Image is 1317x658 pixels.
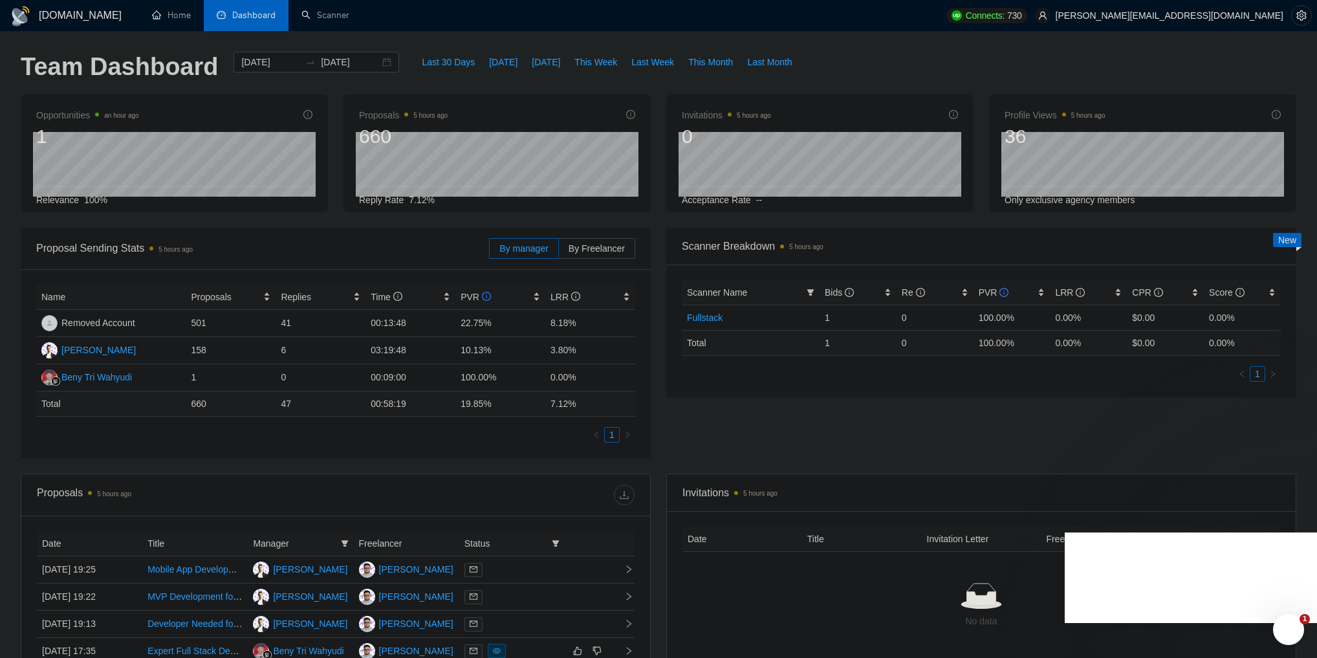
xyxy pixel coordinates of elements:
span: filter [338,534,351,553]
td: Mobile App Development for iOS and Android [142,556,248,584]
button: [DATE] [482,52,525,72]
time: 5 hours ago [737,112,771,119]
div: [PERSON_NAME] [379,644,453,658]
span: info-circle [303,110,312,119]
td: 0.00 % [1050,330,1127,355]
td: 00:09:00 [365,364,455,391]
span: This Week [574,55,617,69]
button: This Month [681,52,740,72]
div: [PERSON_NAME] [61,343,136,357]
span: CPR [1132,287,1162,298]
a: Mobile App Development for iOS and Android [147,564,330,575]
td: Developer Needed for 3D Building Configurator [142,611,248,638]
td: 0.00% [545,364,635,391]
span: Bids [825,287,854,298]
span: PVR [979,287,1009,298]
span: LRR [550,292,580,302]
span: mail [470,593,477,600]
button: Last 30 Days [415,52,482,72]
div: [PERSON_NAME] [273,562,347,576]
span: mail [470,620,477,628]
span: Invitations [682,107,771,123]
th: Date [37,531,142,556]
td: 660 [186,391,276,417]
td: 00:13:48 [365,310,455,337]
span: info-circle [1235,288,1245,297]
div: 660 [359,124,448,149]
span: like [573,646,582,656]
span: Profile Views [1005,107,1105,123]
td: 03:19:48 [365,337,455,364]
img: VT [359,562,375,578]
span: swap-right [305,57,316,67]
td: 100.00% [455,364,545,391]
div: [PERSON_NAME] [273,617,347,631]
span: right [1269,370,1277,378]
span: right [614,565,633,574]
time: 5 hours ago [743,490,778,497]
span: PVR [461,292,491,302]
button: [DATE] [525,52,567,72]
img: VT [359,616,375,632]
span: Reply Rate [359,195,404,205]
td: 3.80% [545,337,635,364]
img: VT [359,589,375,605]
span: info-circle [949,110,958,119]
a: VT[PERSON_NAME] [359,564,453,574]
li: Previous Page [1234,366,1250,382]
span: Last 30 Days [422,55,475,69]
td: [DATE] 19:25 [37,556,142,584]
a: OC[PERSON_NAME] [41,344,136,355]
a: Fullstack [687,313,723,323]
td: $0.00 [1127,305,1204,330]
span: eye [493,647,501,655]
a: Developer Needed for 3D Building Configurator [147,619,337,629]
span: download [615,490,634,500]
span: filter [804,283,817,302]
span: mail [470,647,477,655]
button: download [614,485,635,505]
th: Name [36,285,186,310]
span: LRR [1055,287,1085,298]
th: Status [1160,527,1280,552]
span: Replies [281,290,351,304]
td: 158 [186,337,276,364]
img: OC [253,589,269,605]
span: info-circle [1154,288,1163,297]
span: left [593,431,600,439]
span: dashboard [217,10,226,19]
td: 7.12 % [545,391,635,417]
span: setting [1292,10,1311,21]
span: Status [464,536,547,551]
span: filter [549,534,562,553]
th: Manager [248,531,353,556]
th: Freelancer [1041,527,1160,552]
li: 1 [604,427,620,443]
img: OC [253,562,269,578]
span: [DATE] [532,55,560,69]
td: Total [36,391,186,417]
td: 1 [186,364,276,391]
span: right [624,431,631,439]
th: Replies [276,285,365,310]
td: 41 [276,310,365,337]
td: 0.00 % [1204,330,1281,355]
td: [DATE] 19:22 [37,584,142,611]
td: 00:58:19 [365,391,455,417]
span: Last Week [631,55,674,69]
button: Last Week [624,52,681,72]
th: Freelancer [354,531,459,556]
td: 0 [897,330,974,355]
span: filter [552,540,560,547]
span: info-circle [571,292,580,301]
td: 10.13% [455,337,545,364]
div: Beny Tri Wahyudi [273,644,343,658]
td: 0.00% [1204,305,1281,330]
img: upwork-logo.png [952,10,962,21]
a: VT[PERSON_NAME] [359,645,453,655]
span: dislike [593,646,602,656]
li: Next Page [1265,366,1281,382]
td: 0.00% [1050,305,1127,330]
td: 1 [820,330,897,355]
span: info-circle [916,288,925,297]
